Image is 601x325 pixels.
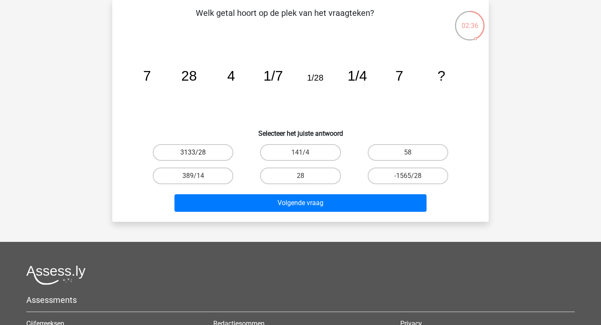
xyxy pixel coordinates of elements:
img: Assessly logo [26,265,86,285]
h6: Selecteer het juiste antwoord [126,123,475,137]
tspan: 1/28 [307,73,323,82]
tspan: 28 [181,68,197,84]
tspan: 4 [227,68,235,84]
tspan: 7 [395,68,403,84]
label: 141/4 [260,144,341,161]
label: 3133/28 [153,144,233,161]
tspan: ? [437,68,445,84]
label: 58 [368,144,448,161]
label: 389/14 [153,168,233,184]
tspan: 1/7 [263,68,283,84]
div: 02:36 [454,10,485,31]
label: -1565/28 [368,168,448,184]
tspan: 7 [143,68,151,84]
label: 28 [260,168,341,184]
button: Volgende vraag [174,194,427,212]
p: Welk getal hoort op de plek van het vraagteken? [126,7,444,32]
tspan: 1/4 [348,68,367,84]
h5: Assessments [26,295,575,305]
